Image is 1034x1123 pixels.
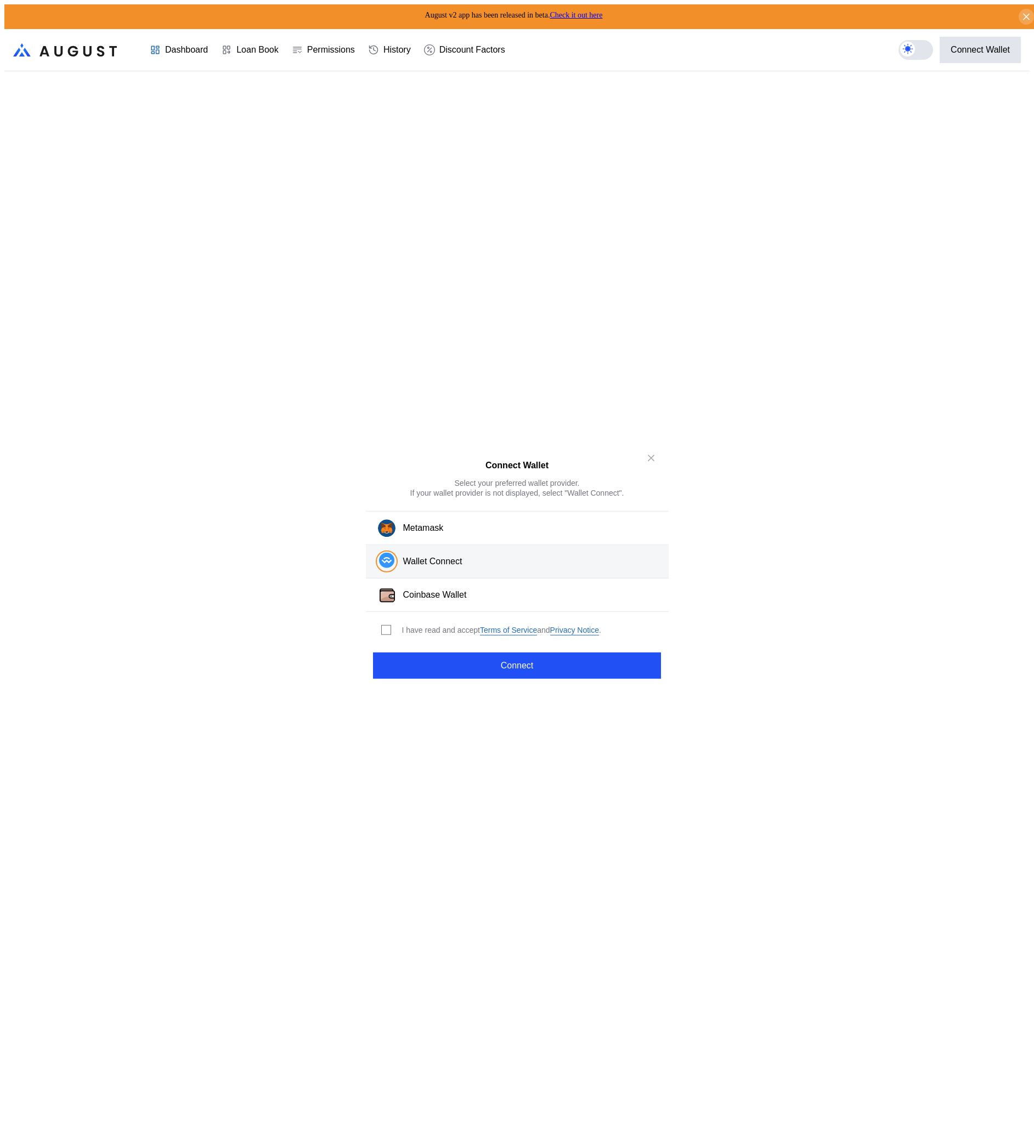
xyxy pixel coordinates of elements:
[165,45,208,55] div: Dashboard
[951,45,1010,55] div: Connect Wallet
[403,522,444,534] div: Metamask
[402,625,601,636] div: I have read and accept .
[403,589,467,600] div: Coinbase Wallet
[307,45,355,55] div: Permissions
[366,545,669,578] button: Wallet Connect
[236,45,279,55] div: Loan Book
[425,11,603,19] span: August v2 app has been released in beta.
[410,487,624,497] div: If your wallet provider is not displayed, select "Wallet Connect".
[642,449,660,467] button: close modal
[439,45,505,55] div: Discount Factors
[373,652,660,678] button: Connect
[480,625,537,636] a: Terms of Service
[403,555,462,567] div: Wallet Connect
[550,625,599,636] a: Privacy Notice
[366,578,669,612] button: Coinbase WalletCoinbase Wallet
[537,625,550,635] span: and
[383,45,411,55] div: History
[378,586,397,605] img: Coinbase Wallet
[485,461,549,470] h2: Connect Wallet
[550,11,602,19] a: Check it out here
[455,478,580,487] div: Select your preferred wallet provider.
[366,511,669,545] button: Metamask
